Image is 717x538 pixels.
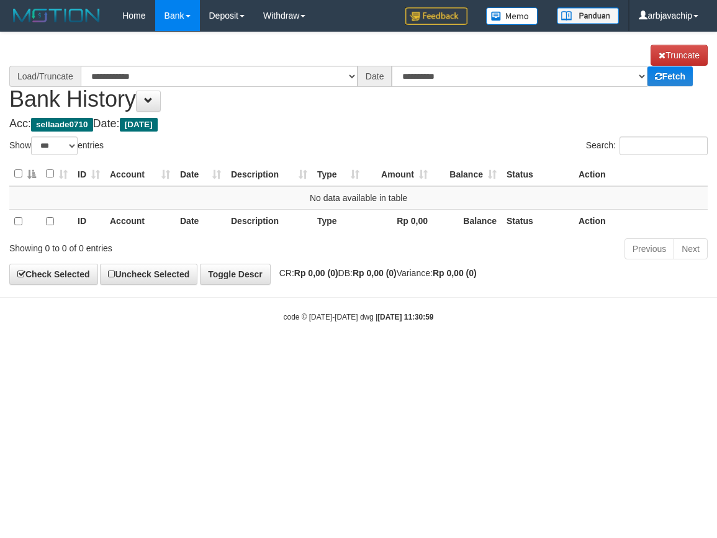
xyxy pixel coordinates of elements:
[364,162,433,186] th: Amount: activate to sort column ascending
[486,7,538,25] img: Button%20Memo.svg
[433,268,477,278] strong: Rp 0,00 (0)
[9,45,708,112] h1: Bank History
[674,238,708,259] a: Next
[9,264,98,285] a: Check Selected
[9,137,104,155] label: Show entries
[586,137,708,155] label: Search:
[31,137,78,155] select: Showentries
[41,162,73,186] th: : activate to sort column ascending
[226,162,312,186] th: Description: activate to sort column ascending
[294,268,338,278] strong: Rp 0,00 (0)
[377,313,433,321] strong: [DATE] 11:30:59
[9,186,708,210] td: No data available in table
[353,268,397,278] strong: Rp 0,00 (0)
[9,162,41,186] th: : activate to sort column descending
[105,162,175,186] th: Account: activate to sort column ascending
[502,209,574,233] th: Status
[284,313,434,321] small: code © [DATE]-[DATE] dwg |
[647,66,693,86] a: Fetch
[105,209,175,233] th: Account
[364,209,433,233] th: Rp 0,00
[200,264,271,285] a: Toggle Descr
[620,137,708,155] input: Search:
[312,162,364,186] th: Type: activate to sort column ascending
[9,237,289,254] div: Showing 0 to 0 of 0 entries
[312,209,364,233] th: Type
[405,7,467,25] img: Feedback.jpg
[433,209,502,233] th: Balance
[100,264,197,285] a: Uncheck Selected
[73,209,105,233] th: ID
[226,209,312,233] th: Description
[9,66,81,87] div: Load/Truncate
[120,118,158,132] span: [DATE]
[175,209,226,233] th: Date
[9,6,104,25] img: MOTION_logo.png
[625,238,674,259] a: Previous
[574,162,708,186] th: Action
[73,162,105,186] th: ID: activate to sort column ascending
[9,118,708,130] h4: Acc: Date:
[175,162,226,186] th: Date: activate to sort column ascending
[31,118,93,132] span: sellaade0710
[502,162,574,186] th: Status
[273,268,477,278] span: CR: DB: Variance:
[557,7,619,24] img: panduan.png
[358,66,392,87] div: Date
[651,45,708,66] a: Truncate
[433,162,502,186] th: Balance: activate to sort column ascending
[574,209,708,233] th: Action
